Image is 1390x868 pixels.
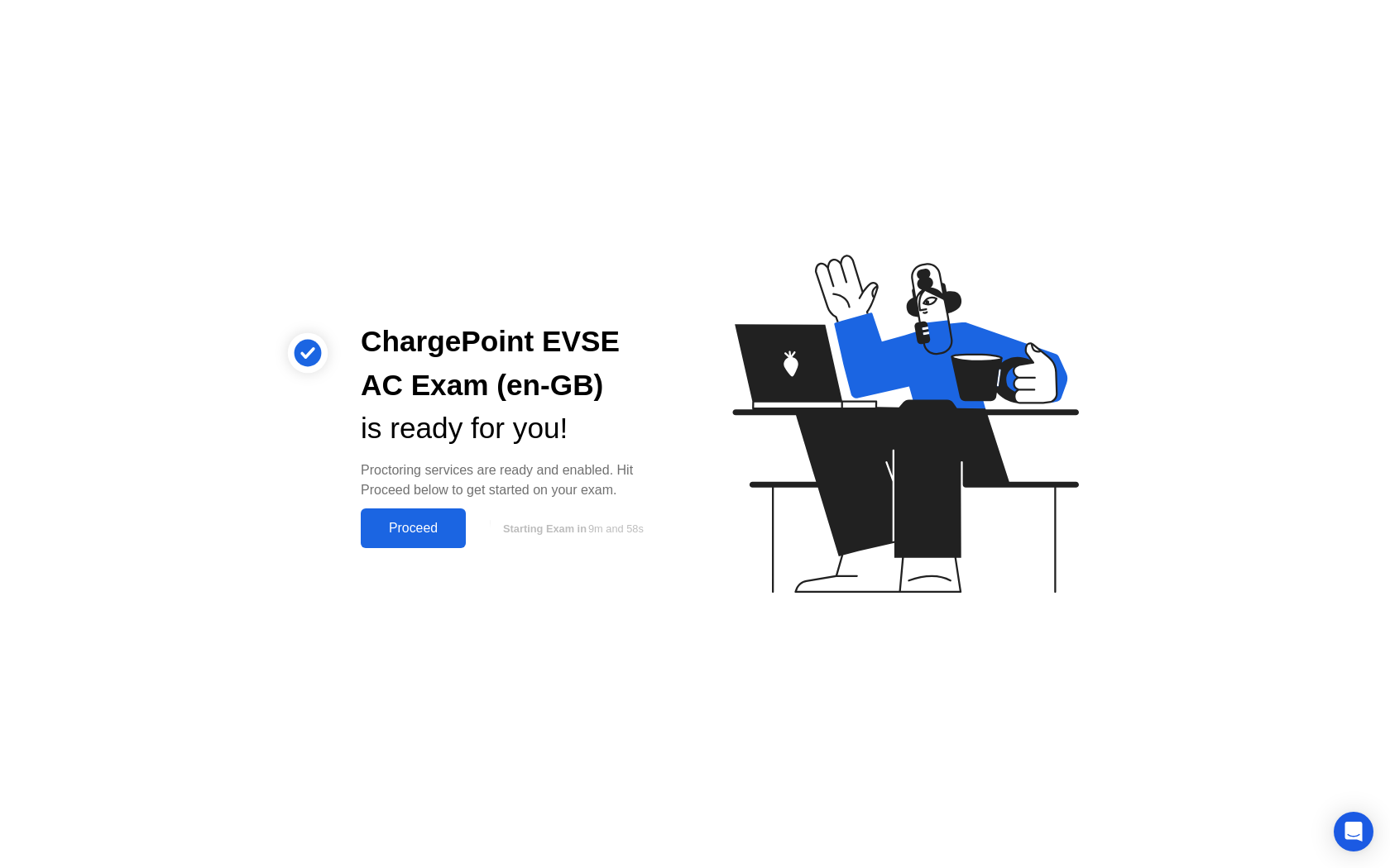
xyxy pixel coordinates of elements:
[361,508,466,548] button: Proceed
[361,407,669,451] div: is ready for you!
[361,460,669,500] div: Proctoring services are ready and enabled. Hit Proceed below to get started on your exam.
[361,320,669,408] div: ChargePoint EVSE AC Exam (en-GB)
[1334,812,1373,851] div: Open Intercom Messenger
[366,521,461,536] div: Proceed
[588,522,644,535] span: 9m and 58s
[474,513,669,544] button: Starting Exam in9m and 58s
